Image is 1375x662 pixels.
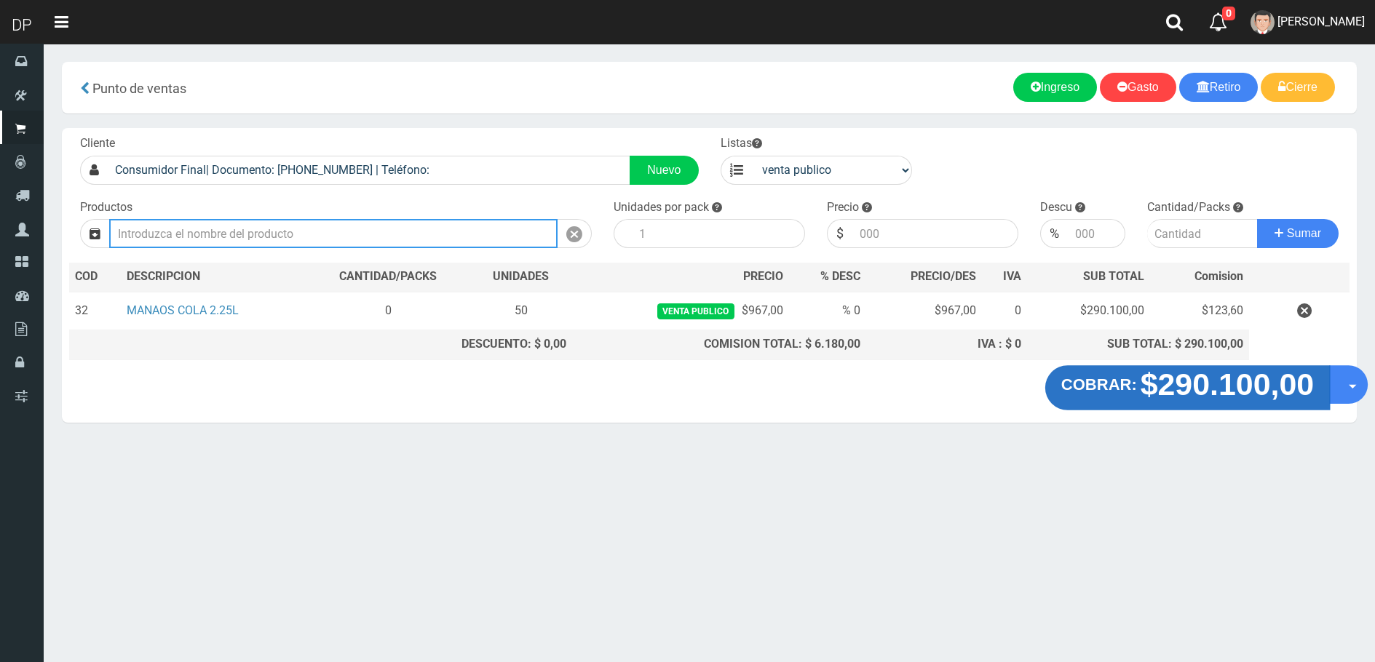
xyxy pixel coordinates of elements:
[69,292,121,330] td: 32
[827,199,859,216] label: Precio
[827,219,852,248] div: $
[872,336,1021,353] div: IVA : $ 0
[1100,73,1176,102] a: Gasto
[657,303,734,319] span: venta publico
[1287,227,1321,239] span: Sumar
[1083,268,1144,285] span: SUB TOTAL
[1040,219,1068,248] div: %
[1141,367,1315,401] strong: $290.100,00
[1277,15,1365,28] span: [PERSON_NAME]
[630,156,698,185] a: Nuevo
[1068,219,1125,248] input: 000
[852,219,1018,248] input: 000
[109,219,558,248] input: Introduzca el nombre del producto
[982,292,1027,330] td: 0
[721,135,762,152] label: Listas
[911,269,976,283] span: PRECIO/DES
[306,292,470,330] td: 0
[1257,219,1339,248] button: Sumar
[572,292,789,330] td: $967,00
[1027,292,1151,330] td: $290.100,00
[80,199,132,216] label: Productos
[470,292,572,330] td: 50
[1150,292,1248,330] td: $123,60
[470,263,572,292] th: UNIDADES
[789,292,867,330] td: % 0
[1251,10,1275,34] img: User Image
[743,268,783,285] span: PRECIO
[80,135,115,152] label: Cliente
[632,219,805,248] input: 1
[312,336,566,353] div: DESCUENTO: $ 0,00
[1147,199,1230,216] label: Cantidad/Packs
[148,269,200,283] span: CRIPCION
[614,199,709,216] label: Unidades por pack
[127,303,239,317] a: MANAOS COLA 2.25L
[69,263,121,292] th: COD
[1040,199,1072,216] label: Descu
[1261,73,1335,102] a: Cierre
[92,81,186,96] span: Punto de ventas
[578,336,860,353] div: COMISION TOTAL: $ 6.180,00
[1147,219,1259,248] input: Cantidad
[1194,268,1243,285] span: Comision
[1179,73,1259,102] a: Retiro
[1013,73,1097,102] a: Ingreso
[108,156,630,185] input: Consumidor Final
[306,263,470,292] th: CANTIDAD/PACKS
[1222,7,1235,20] span: 0
[820,269,860,283] span: % DESC
[1003,269,1021,283] span: IVA
[866,292,982,330] td: $967,00
[1045,365,1330,410] button: COBRAR: $290.100,00
[121,263,306,292] th: DES
[1033,336,1243,353] div: SUB TOTAL: $ 290.100,00
[1061,375,1137,393] strong: COBRAR:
